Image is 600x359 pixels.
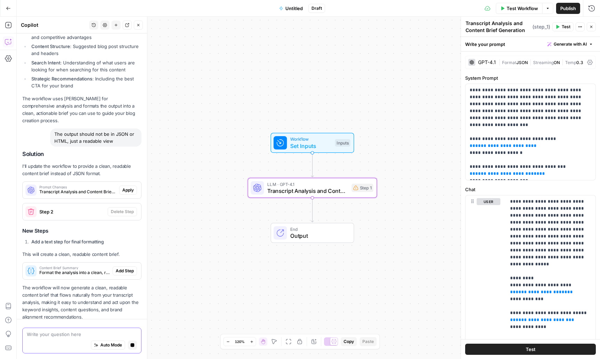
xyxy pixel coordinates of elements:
[22,228,141,234] h3: New Steps
[285,5,303,12] span: Untitled
[30,43,141,57] li: : Suggested blog post structure and headers
[22,95,141,125] p: The workflow uses [PERSON_NAME] for comprehensive analysis and formats the output into a clean, a...
[22,251,141,258] p: This will create a clean, readable content brief.
[554,41,587,47] span: Generate with AI
[461,37,600,51] div: Write your prompt
[560,58,565,65] span: |
[362,338,374,345] span: Paste
[545,40,596,49] button: Generate with AI
[552,22,574,31] button: Test
[248,133,377,153] div: WorkflowSet InputsInputs
[565,60,576,65] span: Temp
[290,136,332,142] span: Workflow
[108,207,137,216] button: Delete Step
[496,3,542,14] button: Test Workflow
[39,266,110,270] span: Content Brief Summary
[560,5,576,12] span: Publish
[465,186,596,193] label: Chat
[290,226,347,232] span: End
[267,187,348,195] span: Transcript Analysis and Content Brief Generation
[50,128,141,147] div: The output should not be in JSON or HTML, just a readable view
[100,342,122,348] span: Auto Mode
[31,60,60,65] strong: Search Intent
[528,58,533,65] span: |
[290,232,347,240] span: Output
[116,268,134,274] span: Add Step
[516,60,528,65] span: JSON
[39,189,116,195] span: Transcript Analysis and Content Brief Generation (step_1)
[341,337,357,346] button: Copy
[576,60,583,65] span: 0.3
[39,208,105,215] span: Step 2
[533,60,554,65] span: Streaming
[477,198,500,205] button: user
[91,341,125,350] button: Auto Mode
[31,76,92,81] strong: Strategic Recommendations
[111,209,134,215] span: Delete Step
[22,163,141,177] p: I'll update the workflow to provide a clean, readable content brief instead of JSON format.
[465,75,596,81] label: System Prompt
[22,151,141,157] h2: Solution
[248,223,377,243] div: EndOutput
[526,346,536,353] span: Test
[122,187,134,193] span: Apply
[532,23,550,30] span: ( step_1 )
[39,185,116,189] span: Prompt Changes
[335,139,350,147] div: Inputs
[311,198,314,222] g: Edge from step_1 to end
[31,44,70,49] strong: Content Structure
[554,60,560,65] span: ON
[275,3,307,14] button: Untitled
[113,266,137,275] button: Add Step
[360,337,377,346] button: Paste
[507,5,538,12] span: Test Workflow
[502,60,516,65] span: Format
[30,75,141,89] li: : Including the best CTA for your brand
[466,20,531,34] textarea: Transcript Analysis and Content Brief Generation
[119,186,137,195] button: Apply
[21,22,87,29] div: Copilot
[499,58,502,65] span: |
[352,184,373,192] div: Step 1
[39,270,110,276] span: Format the analysis into a clean, readable content brief
[248,178,377,198] div: LLM · GPT-4.1Transcript Analysis and Content Brief GenerationStep 1
[22,284,141,321] p: The workflow will now generate a clean, readable content brief that flows naturally from your tra...
[290,142,332,150] span: Set Inputs
[465,344,596,355] button: Test
[311,153,314,177] g: Edge from start to step_1
[311,5,322,11] span: Draft
[30,59,141,73] li: : Understanding of what users are looking for when searching for this content
[562,24,570,30] span: Test
[31,239,104,244] strong: Add a text step for final formatting
[235,339,245,344] span: 120%
[344,338,354,345] span: Copy
[556,3,580,14] button: Publish
[478,60,496,65] div: GPT-4.1
[267,181,348,187] span: LLM · GPT-4.1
